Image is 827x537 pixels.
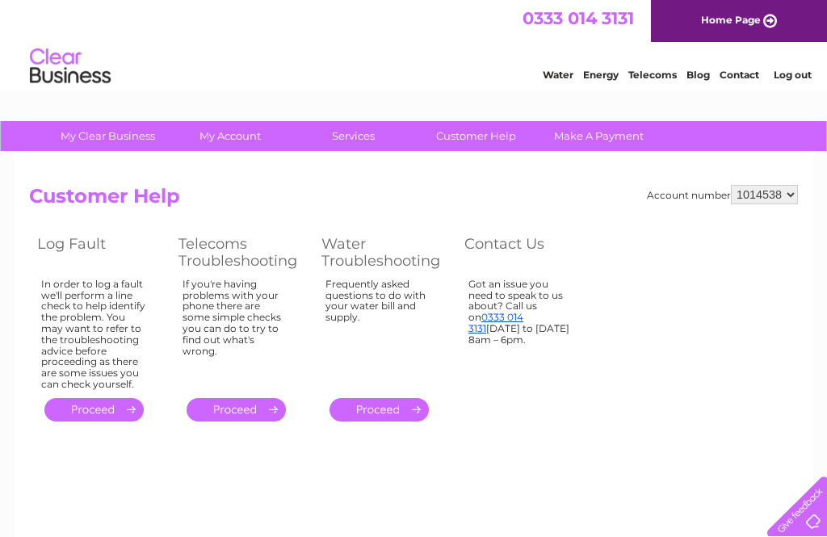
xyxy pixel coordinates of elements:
[720,69,759,81] a: Contact
[583,69,619,81] a: Energy
[41,121,174,151] a: My Clear Business
[170,231,313,274] th: Telecoms Troubleshooting
[29,42,111,91] img: logo.png
[187,398,286,422] a: .
[647,185,798,204] div: Account number
[456,231,598,274] th: Contact Us
[543,69,573,81] a: Water
[686,69,710,81] a: Blog
[774,69,812,81] a: Log out
[468,279,573,384] div: Got an issue you need to speak to us about? Call us on [DATE] to [DATE] 8am – 6pm.
[628,69,677,81] a: Telecoms
[532,121,665,151] a: Make A Payment
[313,231,456,274] th: Water Troubleshooting
[468,311,523,334] a: 0333 014 3131
[29,185,798,216] h2: Customer Help
[409,121,543,151] a: Customer Help
[183,279,289,384] div: If you're having problems with your phone there are some simple checks you can do to try to find ...
[523,8,634,28] a: 0333 014 3131
[29,231,170,274] th: Log Fault
[41,279,146,390] div: In order to log a fault we'll perform a line check to help identify the problem. You may want to ...
[330,398,429,422] a: .
[164,121,297,151] a: My Account
[325,279,432,384] div: Frequently asked questions to do with your water bill and supply.
[44,398,144,422] a: .
[287,121,420,151] a: Services
[33,9,796,78] div: Clear Business is a trading name of Verastar Limited (registered in [GEOGRAPHIC_DATA] No. 3667643...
